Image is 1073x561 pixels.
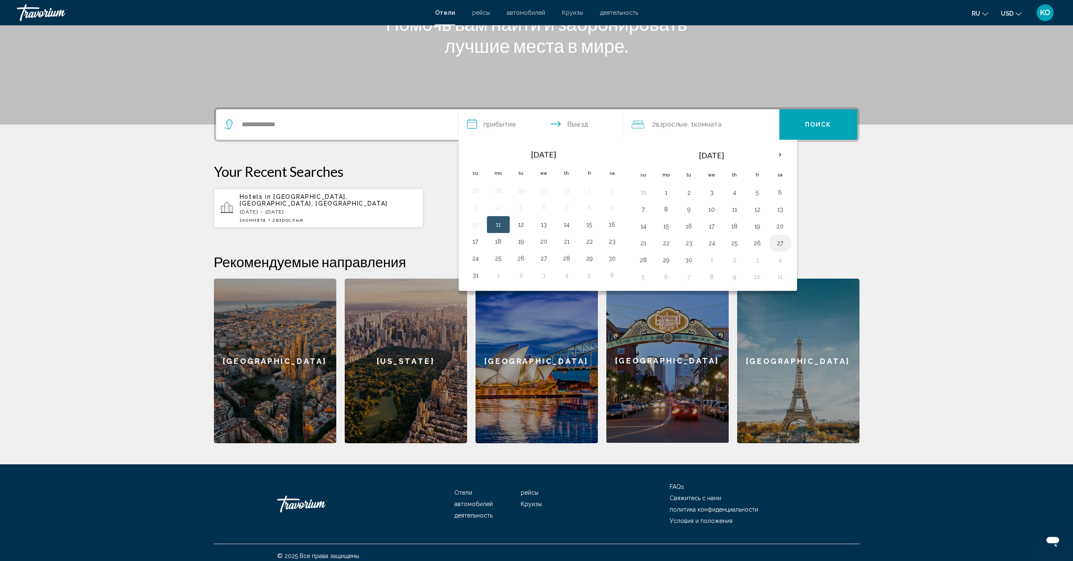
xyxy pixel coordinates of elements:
div: Search widget [216,109,857,140]
button: Day 20 [537,236,551,247]
button: Day 3 [469,202,482,214]
button: Day 1 [492,269,505,281]
button: Day 21 [560,236,573,247]
button: Day 5 [583,269,596,281]
button: Day 8 [705,271,719,283]
button: Day 29 [514,185,528,197]
button: Day 23 [605,236,619,247]
button: User Menu [1034,4,1056,22]
button: Day 27 [537,252,551,264]
button: Day 15 [659,220,673,232]
button: Day 18 [492,236,505,247]
button: Day 13 [773,203,787,215]
button: Change language [972,7,988,19]
button: Day 27 [773,237,787,249]
button: Day 5 [751,187,764,198]
button: Day 4 [492,202,505,214]
button: Day 26 [514,252,528,264]
button: Day 1 [659,187,673,198]
button: Day 19 [751,220,764,232]
a: автомобилей [454,501,493,507]
button: Travelers: 2 adults, 0 children [623,109,779,140]
h2: Рекомендуемые направления [214,253,859,270]
button: Day 10 [751,271,764,283]
span: USD [1001,10,1014,17]
button: Day 12 [751,203,764,215]
a: деятельность [600,9,638,16]
iframe: Schaltfläche zum Öffnen des Messaging-Fensters [1039,527,1066,554]
button: Change currency [1001,7,1022,19]
button: Day 24 [469,252,482,264]
a: рейсы [521,489,538,496]
span: Комната [242,217,266,223]
h1: Помочь вам найти и забронировать лучшие места в мире. [378,13,695,57]
button: Day 8 [659,203,673,215]
a: [GEOGRAPHIC_DATA] [606,279,729,443]
button: Day 12 [514,219,528,230]
a: [GEOGRAPHIC_DATA] [737,279,859,443]
button: Day 1 [583,185,596,197]
button: Day 7 [682,271,696,283]
button: Day 7 [560,202,573,214]
span: , 1 [688,119,722,130]
a: политика конфиденциальности [670,506,758,513]
button: Day 14 [560,219,573,230]
button: Check in and out dates [459,109,623,140]
a: [US_STATE] [345,279,467,443]
span: Взрослые [276,217,304,223]
button: Day 28 [492,185,505,197]
button: Day 3 [537,269,551,281]
span: Комната [694,120,722,128]
button: Day 29 [583,252,596,264]
button: Day 10 [705,203,719,215]
a: [GEOGRAPHIC_DATA] [476,279,598,443]
a: Отели [454,489,472,496]
button: Day 2 [728,254,741,266]
span: деятельность [454,512,492,519]
button: Day 31 [560,185,573,197]
a: [GEOGRAPHIC_DATA] [214,279,336,443]
button: Day 23 [682,237,696,249]
span: рейсы [472,9,490,16]
a: Условия и положения [670,518,732,524]
button: Day 2 [605,185,619,197]
button: Day 2 [682,187,696,198]
span: 2 [272,217,304,223]
span: © 2025 Все права защищены. [277,553,360,559]
button: Day 17 [469,236,482,247]
button: Day 22 [583,236,596,247]
button: Day 25 [492,252,505,264]
button: Day 7 [637,203,650,215]
button: Day 25 [728,237,741,249]
button: Next month [769,145,792,165]
button: Поиск [779,109,857,140]
button: Day 3 [705,187,719,198]
button: Day 15 [583,219,596,230]
button: Day 18 [728,220,741,232]
button: Day 14 [637,220,650,232]
button: Day 6 [537,202,551,214]
button: Day 9 [682,203,696,215]
button: Day 24 [705,237,719,249]
button: Day 4 [773,254,787,266]
a: Отели [435,9,455,16]
a: Travorium [17,4,427,21]
a: Круизы [562,9,583,16]
button: Day 27 [469,185,482,197]
button: Day 10 [469,219,482,230]
button: Day 6 [605,269,619,281]
button: Day 11 [728,203,741,215]
button: Day 17 [705,220,719,232]
button: Day 30 [605,252,619,264]
span: Круизы [521,501,542,507]
span: автомобилей [507,9,545,16]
